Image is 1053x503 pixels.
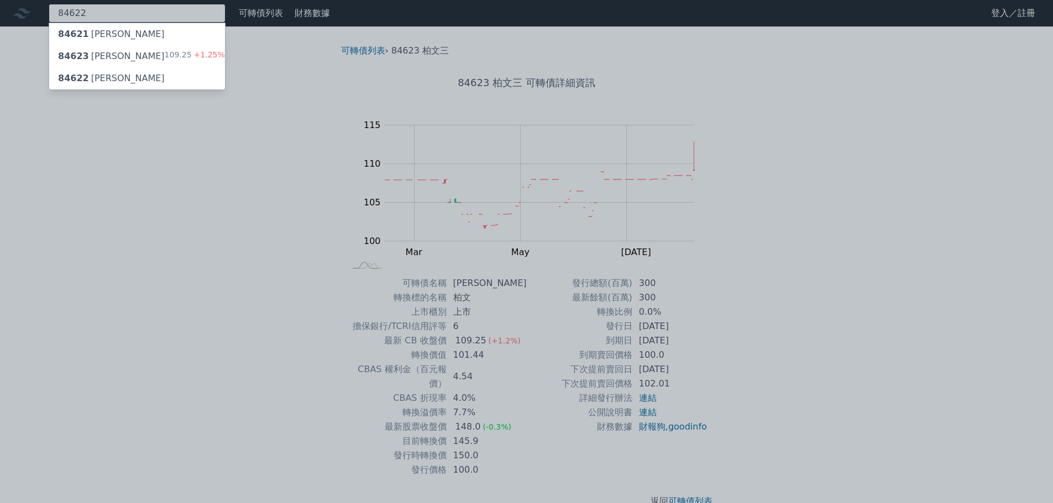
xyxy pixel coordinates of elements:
[58,28,165,41] div: [PERSON_NAME]
[49,45,225,67] a: 84623[PERSON_NAME] 109.25+1.25%
[58,72,165,85] div: [PERSON_NAME]
[58,73,89,83] span: 84622
[58,50,165,63] div: [PERSON_NAME]
[49,23,225,45] a: 84621[PERSON_NAME]
[49,67,225,89] a: 84622[PERSON_NAME]
[58,29,89,39] span: 84621
[192,50,225,59] span: +1.25%
[58,51,89,61] span: 84623
[165,50,225,63] div: 109.25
